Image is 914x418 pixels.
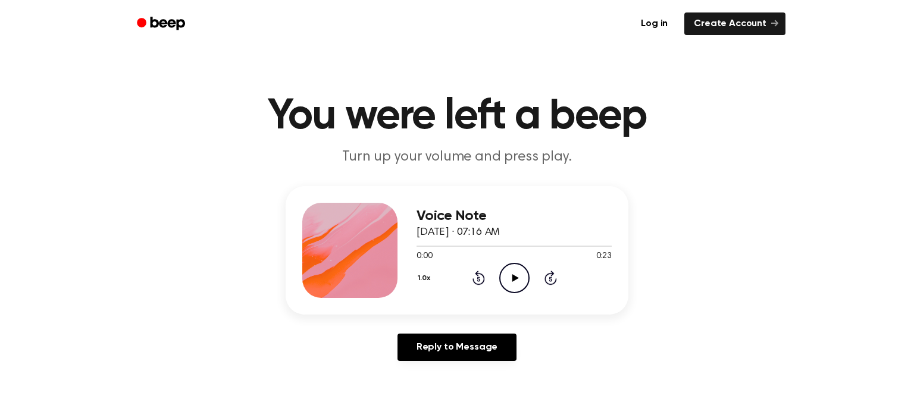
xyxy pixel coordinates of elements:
a: Create Account [684,12,785,35]
span: 0:00 [417,250,432,263]
h3: Voice Note [417,208,612,224]
h1: You were left a beep [152,95,762,138]
a: Reply to Message [397,334,517,361]
a: Beep [129,12,196,36]
p: Turn up your volume and press play. [228,147,685,167]
button: 1.0x [417,268,435,288]
span: [DATE] · 07:16 AM [417,227,500,238]
a: Log in [631,12,677,35]
span: 0:23 [596,250,612,263]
